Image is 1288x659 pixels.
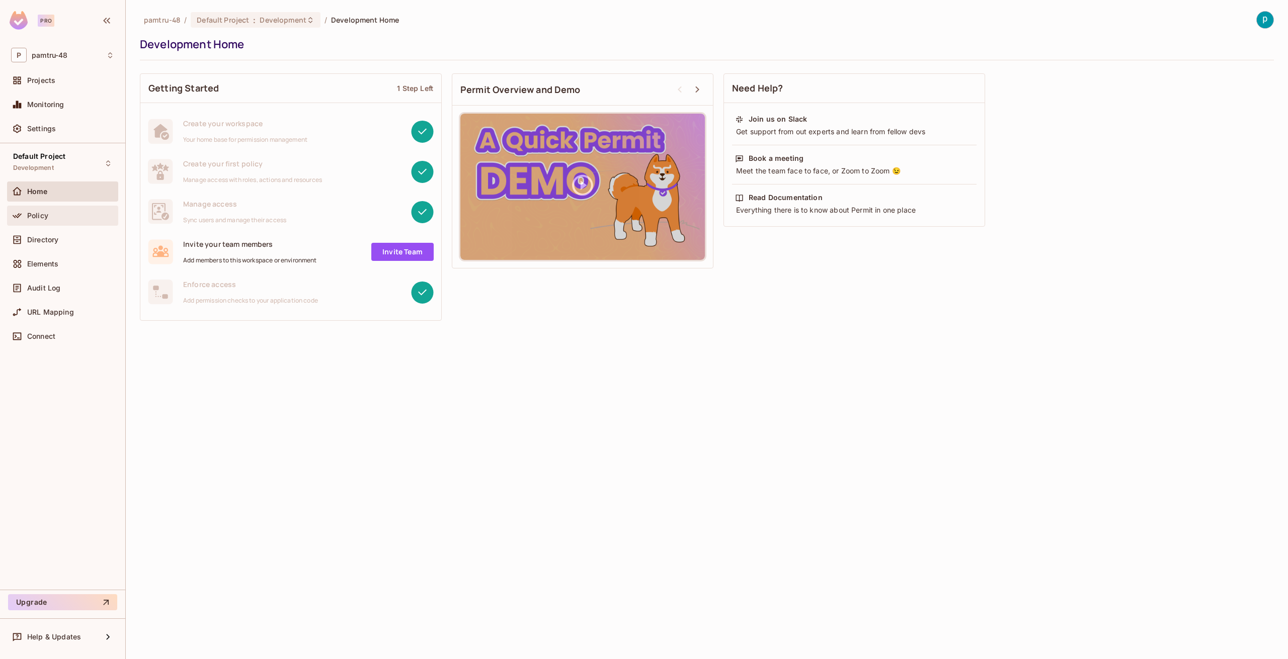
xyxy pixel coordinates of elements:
[460,83,581,96] span: Permit Overview and Demo
[735,166,974,176] div: Meet the team face to face, or Zoom to Zoom 😉
[732,82,783,95] span: Need Help?
[10,11,28,30] img: SReyMgAAAABJRU5ErkJggg==
[183,199,286,209] span: Manage access
[27,236,58,244] span: Directory
[735,205,974,215] div: Everything there is to know about Permit in one place
[27,212,48,220] span: Policy
[260,15,306,25] span: Development
[183,119,307,128] span: Create your workspace
[27,187,48,196] span: Home
[27,332,55,340] span: Connect
[184,15,187,25] li: /
[27,125,56,133] span: Settings
[140,37,1269,52] div: Development Home
[397,83,433,93] div: 1 Step Left
[183,159,322,168] span: Create your first policy
[371,243,434,261] a: Invite Team
[27,284,60,292] span: Audit Log
[183,297,318,305] span: Add permission checks to your application code
[749,114,807,124] div: Join us on Slack
[144,15,180,25] span: the active workspace
[749,193,823,203] div: Read Documentation
[183,279,318,289] span: Enforce access
[253,16,256,24] span: :
[183,136,307,144] span: Your home base for permission management
[1257,12,1273,28] img: pamtru
[27,101,64,109] span: Monitoring
[13,164,54,172] span: Development
[183,216,286,224] span: Sync users and manage their access
[38,15,54,27] div: Pro
[27,308,74,316] span: URL Mapping
[331,15,399,25] span: Development Home
[13,152,65,160] span: Default Project
[735,127,974,137] div: Get support from out experts and learn from fellow devs
[749,153,803,163] div: Book a meeting
[8,594,117,610] button: Upgrade
[183,239,317,249] span: Invite your team members
[148,82,219,95] span: Getting Started
[27,633,81,641] span: Help & Updates
[197,15,249,25] span: Default Project
[183,176,322,184] span: Manage access with roles, actions and resources
[11,48,27,62] span: P
[183,256,317,264] span: Add members to this workspace or environment
[27,76,55,84] span: Projects
[325,15,327,25] li: /
[27,260,58,268] span: Elements
[32,51,67,59] span: Workspace: pamtru-48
